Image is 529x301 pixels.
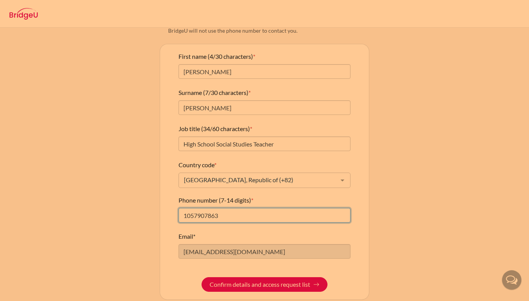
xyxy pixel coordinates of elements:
input: Enter your first name [179,64,350,79]
input: Enter your surname [179,100,350,115]
button: Confirm details and access request list [202,277,327,292]
span: [GEOGRAPHIC_DATA], Republic of (+82) [182,176,335,184]
label: First name (4/30 characters) [179,52,255,61]
img: BridgeU logo [9,8,38,20]
label: Country code [179,160,217,170]
input: Enter your number [179,208,350,223]
label: Phone number (7-14 digits) [179,196,253,205]
label: Job title (34/60 characters) [179,124,252,133]
span: Help [18,5,33,12]
input: Enter your job title [179,136,350,151]
label: Surname (7/30 characters) [179,88,251,97]
img: Arrow right [313,281,319,288]
label: Email* [179,232,195,241]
